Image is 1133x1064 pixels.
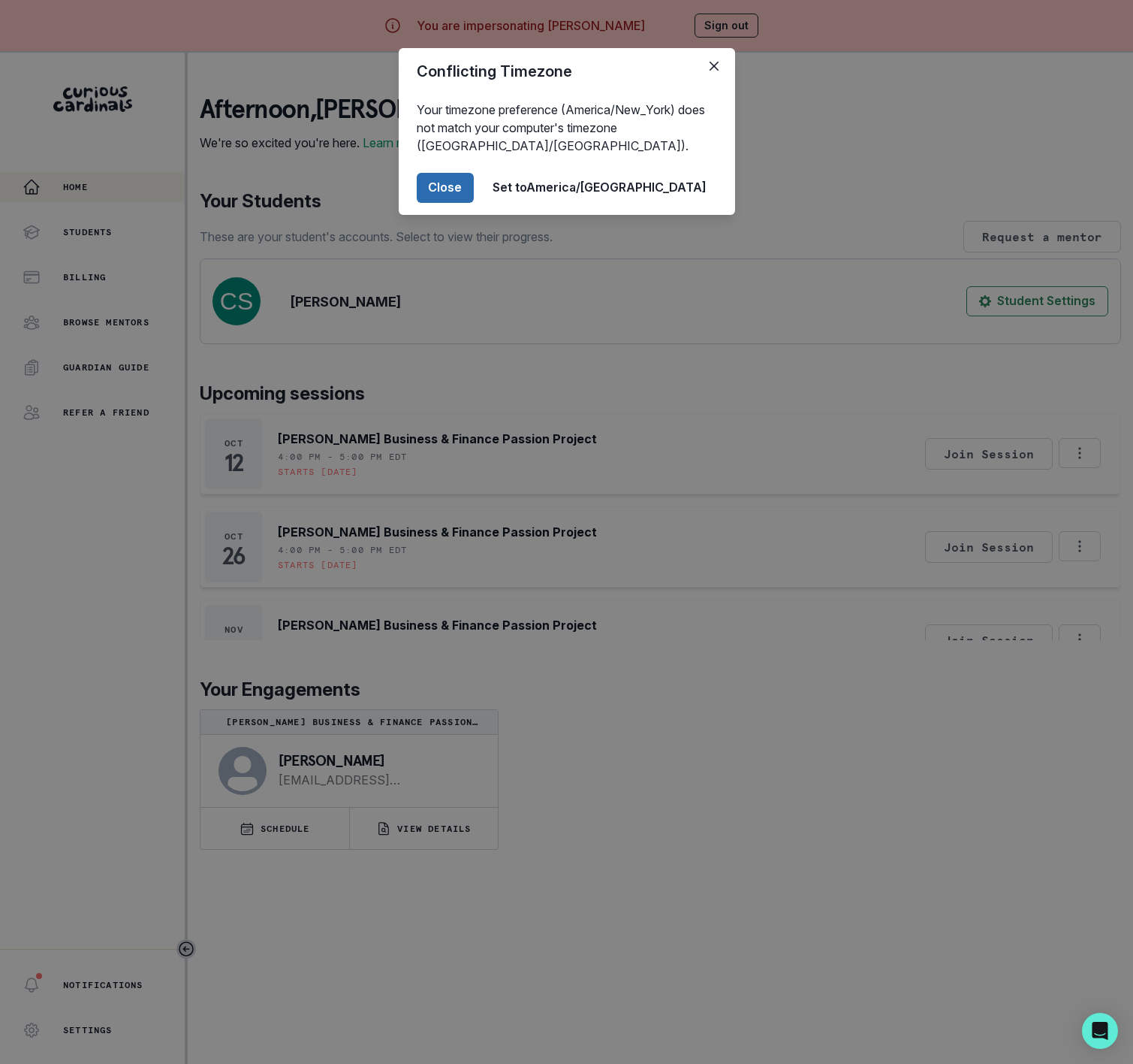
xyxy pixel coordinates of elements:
[399,95,735,161] div: Your timezone preference (America/New_York) does not match your computer's timezone ([GEOGRAPHIC_...
[417,173,474,203] button: Close
[1082,1013,1118,1049] div: Open Intercom Messenger
[702,54,726,78] button: Close
[483,173,717,203] button: Set toAmerica/[GEOGRAPHIC_DATA]
[399,48,735,95] header: Conflicting Timezone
